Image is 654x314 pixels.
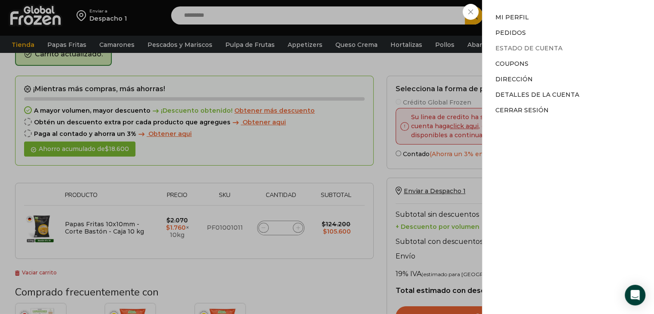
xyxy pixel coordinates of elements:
a: Cerrar sesión [495,106,549,114]
div: Open Intercom Messenger [625,285,645,305]
a: Coupons [495,60,528,68]
a: Dirección [495,75,533,83]
a: Detalles de la cuenta [495,91,579,99]
a: Estado de Cuenta [495,44,562,52]
a: Pedidos [495,29,526,37]
a: Mi perfil [495,13,529,21]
